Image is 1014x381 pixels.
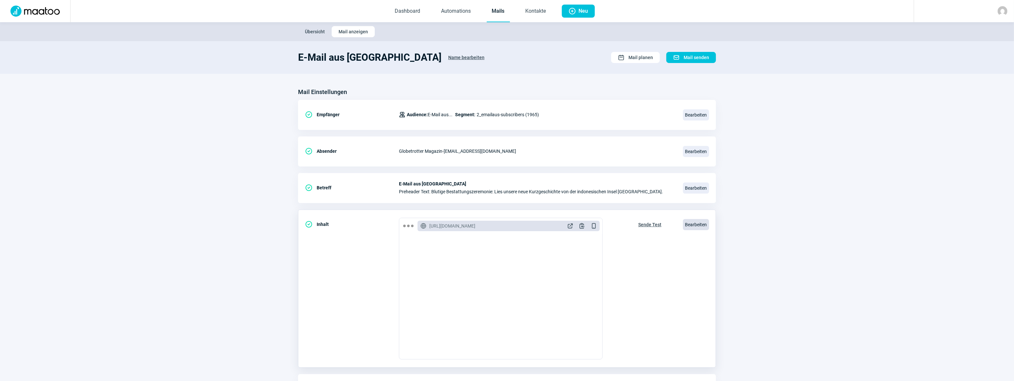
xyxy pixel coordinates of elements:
[520,1,551,22] a: Kontakte
[407,111,452,119] span: E-Mail aus...
[7,6,64,17] img: Logo
[683,183,709,194] span: Bearbeiten
[305,218,399,231] div: Inhalt
[998,6,1007,16] img: avatar
[305,26,325,37] span: Übersicht
[332,26,375,37] button: Mail anzeigen
[487,1,510,22] a: Mails
[298,52,441,63] h1: E-Mail aus [GEOGRAPHIC_DATA]
[399,189,675,194] span: Preheader Text: Blutige Bestattungszeremonie: Lies unsere neue Kurzgeschichte von der indonesisch...
[399,181,675,186] span: E-Mail aus [GEOGRAPHIC_DATA]
[399,108,539,121] div: 2_emailaus-subscribers (1965)
[429,223,475,229] span: [URL][DOMAIN_NAME]
[683,146,709,157] span: Bearbeiten
[683,219,709,230] span: Bearbeiten
[298,87,347,97] h3: Mail Einstellungen
[441,52,491,63] button: Name bearbeiten
[399,145,675,158] div: Globetrotter Magazin - [EMAIL_ADDRESS][DOMAIN_NAME]
[305,181,399,194] div: Betreff
[611,52,660,63] button: Mail planen
[666,52,716,63] button: Mail senden
[455,111,475,119] span: Segment:
[628,52,653,63] span: Mail planen
[562,5,595,18] button: Neu
[305,145,399,158] div: Absender
[339,26,368,37] span: Mail anzeigen
[390,1,426,22] a: Dashboard
[298,26,332,37] button: Übersicht
[683,109,709,120] span: Bearbeiten
[684,52,709,63] span: Mail senden
[448,52,484,63] span: Name bearbeiten
[579,5,588,18] span: Neu
[407,112,428,117] span: Audience:
[638,219,661,230] span: Sende Test
[305,108,399,121] div: Empfänger
[631,218,668,230] button: Sende Test
[436,1,476,22] a: Automations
